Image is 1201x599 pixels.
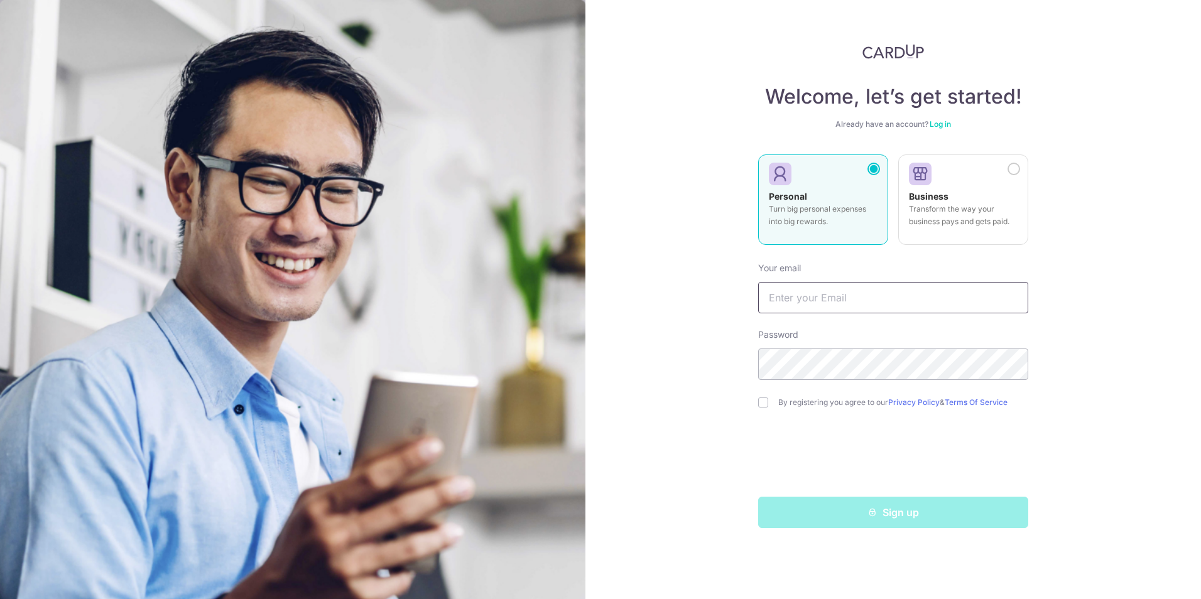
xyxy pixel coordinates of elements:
iframe: reCAPTCHA [798,433,989,482]
p: Transform the way your business pays and gets paid. [909,203,1018,228]
label: Your email [758,262,801,274]
label: Password [758,328,798,341]
div: Already have an account? [758,119,1028,129]
input: Enter your Email [758,282,1028,313]
img: CardUp Logo [862,44,924,59]
a: Business Transform the way your business pays and gets paid. [898,154,1028,252]
strong: Personal [769,191,807,202]
a: Terms Of Service [945,397,1008,407]
a: Privacy Policy [888,397,940,407]
a: Log in [930,119,951,129]
strong: Business [909,191,948,202]
a: Personal Turn big personal expenses into big rewards. [758,154,888,252]
label: By registering you agree to our & [778,397,1028,407]
h4: Welcome, let’s get started! [758,84,1028,109]
p: Turn big personal expenses into big rewards. [769,203,878,228]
